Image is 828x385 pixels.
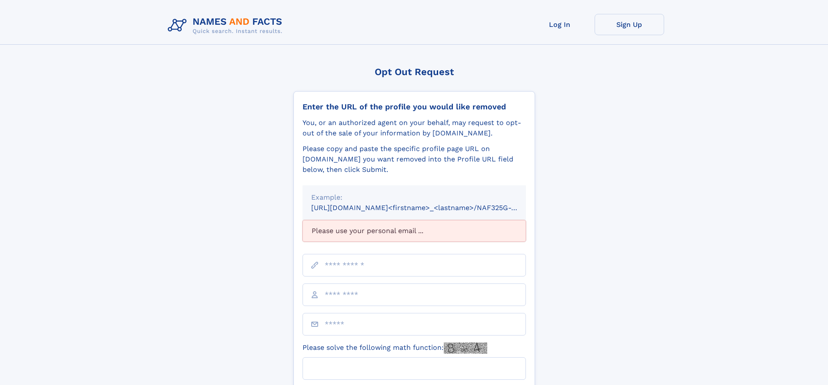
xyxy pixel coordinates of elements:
small: [URL][DOMAIN_NAME]<firstname>_<lastname>/NAF325G-xxxxxxxx [311,204,542,212]
div: Please use your personal email ... [303,220,526,242]
img: Logo Names and Facts [164,14,289,37]
div: Enter the URL of the profile you would like removed [303,102,526,112]
div: Please copy and paste the specific profile page URL on [DOMAIN_NAME] you want removed into the Pr... [303,144,526,175]
label: Please solve the following math function: [303,342,487,354]
a: Sign Up [595,14,664,35]
div: Example: [311,192,517,203]
div: Opt Out Request [293,66,535,77]
div: You, or an authorized agent on your behalf, may request to opt-out of the sale of your informatio... [303,118,526,138]
a: Log In [525,14,595,35]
